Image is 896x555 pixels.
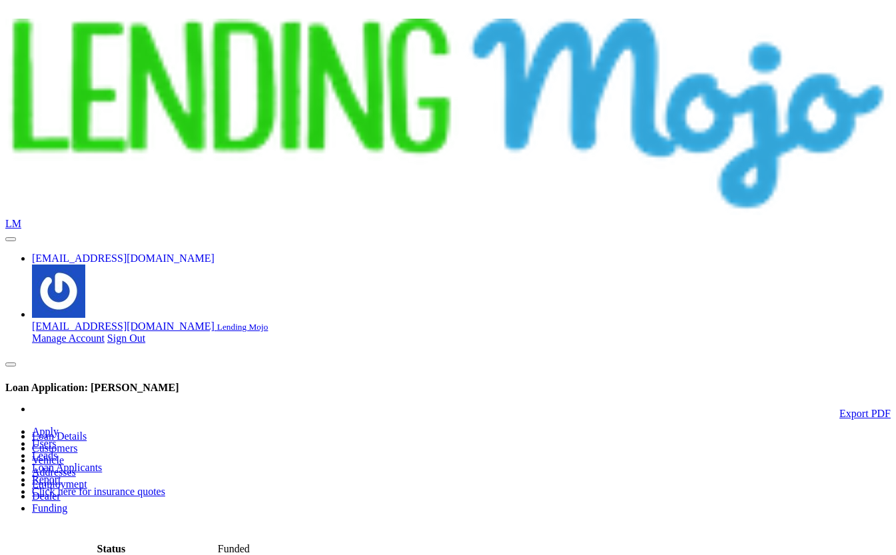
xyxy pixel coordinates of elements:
a: Click here for insurance quotes [32,486,165,497]
a: Export PDF [839,408,891,420]
img: Profile image [32,265,85,318]
a: Sign Out [107,332,145,344]
img: logo-small.png [5,19,891,215]
a: Dealer [32,490,61,502]
a: Funding [32,502,67,514]
a: [EMAIL_ADDRESS][DOMAIN_NAME] [32,253,215,264]
a: Profile image [EMAIL_ADDRESS][DOMAIN_NAME] Lending Mojo [32,265,891,332]
a: Report [32,474,61,485]
h4: Loan Application: [PERSON_NAME] [5,382,891,394]
a: Users [32,438,56,449]
a: Apply [32,426,59,437]
div: Profile image [EMAIL_ADDRESS][DOMAIN_NAME] Lending Mojo [32,332,891,344]
span: [EMAIL_ADDRESS][DOMAIN_NAME] [32,320,215,332]
a: LM [5,218,21,229]
a: Loan Applicants [32,462,102,473]
small: Lending Mojo [217,322,268,332]
a: Manage Account [32,332,105,344]
a: Leads [32,450,57,461]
